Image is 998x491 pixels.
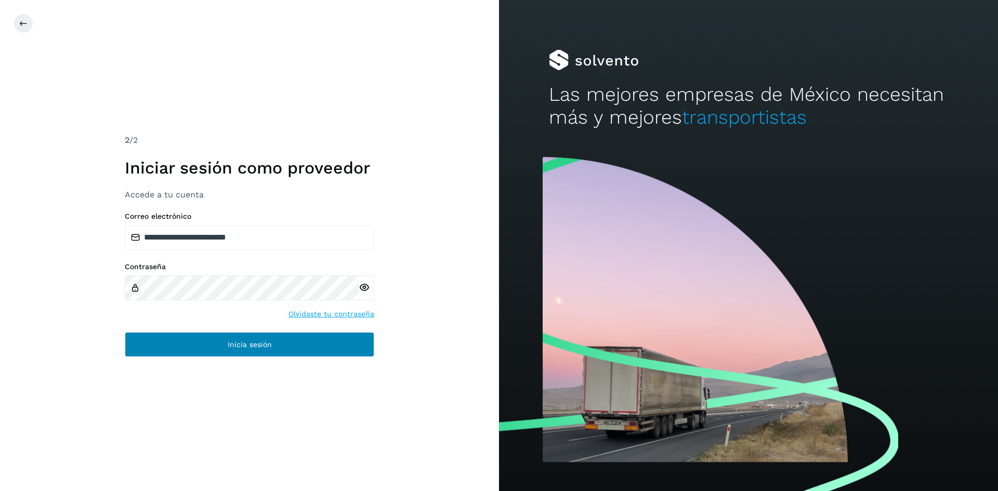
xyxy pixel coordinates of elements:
h1: Iniciar sesión como proveedor [125,158,374,178]
span: 2 [125,135,129,145]
h2: Las mejores empresas de México necesitan más y mejores [549,83,948,129]
a: Olvidaste tu contraseña [288,309,374,320]
h3: Accede a tu cuenta [125,190,374,200]
button: Inicia sesión [125,332,374,357]
label: Contraseña [125,262,374,271]
label: Correo electrónico [125,212,374,221]
span: transportistas [682,106,807,128]
div: /2 [125,134,374,147]
span: Inicia sesión [228,341,272,348]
